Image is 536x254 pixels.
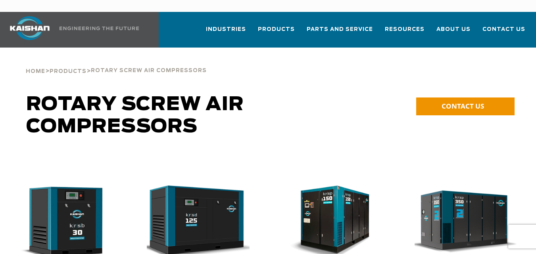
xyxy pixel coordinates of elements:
div: > > [26,48,207,78]
a: CONTACT US [416,97,515,115]
a: Parts and Service [307,19,373,46]
span: Products [50,69,86,74]
a: Products [50,67,86,74]
span: Contact Us [482,25,525,34]
a: About Us [436,19,471,46]
span: Rotary Screw Air Compressors [26,95,244,136]
img: Engineering the future [60,27,139,30]
a: Home [26,67,45,74]
a: Resources [385,19,425,46]
span: Resources [385,25,425,34]
a: Contact Us [482,19,525,46]
a: Industries [206,19,246,46]
span: Products [258,25,295,34]
span: Industries [206,25,246,34]
span: About Us [436,25,471,34]
span: Home [26,69,45,74]
a: Products [258,19,295,46]
span: Parts and Service [307,25,373,34]
span: CONTACT US [442,101,484,111]
span: Rotary Screw Air Compressors [91,68,207,73]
